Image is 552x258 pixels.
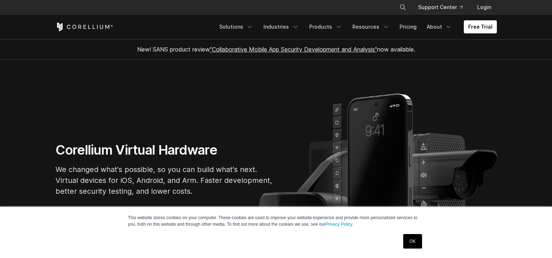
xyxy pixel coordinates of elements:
h1: Corellium Virtual Hardware [56,142,273,158]
span: New! SANS product review now available. [137,46,415,53]
a: Free Trial [464,20,497,33]
a: Corellium Home [56,22,113,31]
a: Solutions [215,20,258,33]
a: Resources [348,20,394,33]
p: We changed what's possible, so you can build what's next. Virtual devices for iOS, Android, and A... [56,164,273,197]
div: Navigation Menu [215,20,497,33]
a: Support Center [412,1,469,14]
p: This website stores cookies on your computer. These cookies are used to improve your website expe... [128,214,424,228]
a: Industries [259,20,303,33]
a: Privacy Policy. [326,222,353,227]
a: Products [305,20,347,33]
a: About [422,20,457,33]
a: "Collaborative Mobile App Security Development and Analysis" [210,46,377,53]
a: Login [471,1,497,14]
a: OK [403,234,422,249]
a: Pricing [395,20,421,33]
button: Search [396,1,409,14]
div: Navigation Menu [391,1,497,14]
